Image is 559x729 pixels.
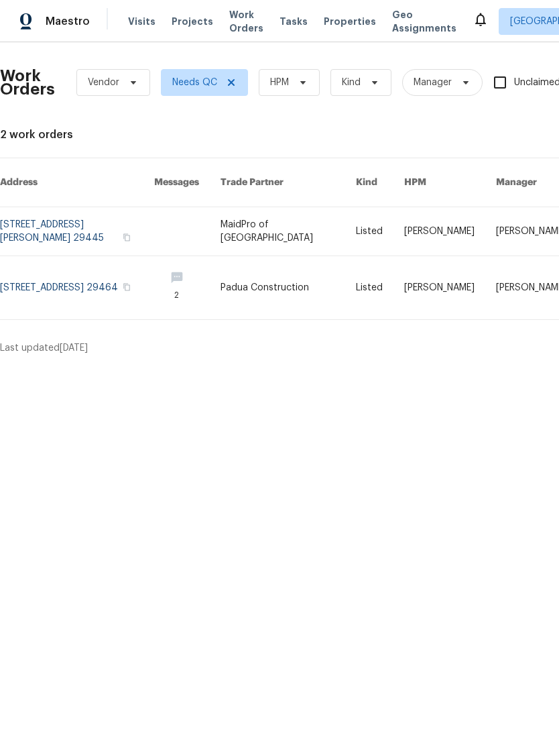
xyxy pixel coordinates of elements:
span: Manager [414,76,452,89]
span: Kind [342,76,361,89]
td: Listed [345,256,393,320]
th: HPM [393,158,485,207]
button: Copy Address [121,281,133,293]
th: Kind [345,158,393,207]
span: Visits [128,15,156,28]
span: Properties [324,15,376,28]
span: Tasks [279,17,308,26]
td: Padua Construction [210,256,345,320]
td: MaidPro of [GEOGRAPHIC_DATA] [210,207,345,256]
th: Messages [143,158,210,207]
td: Listed [345,207,393,256]
span: Needs QC [172,76,217,89]
button: Copy Address [121,231,133,243]
td: [PERSON_NAME] [393,207,485,256]
td: [PERSON_NAME] [393,256,485,320]
span: Maestro [46,15,90,28]
span: [DATE] [60,343,88,353]
span: Work Orders [229,8,263,35]
span: Projects [172,15,213,28]
span: Geo Assignments [392,8,456,35]
span: HPM [270,76,289,89]
th: Trade Partner [210,158,345,207]
span: Vendor [88,76,119,89]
